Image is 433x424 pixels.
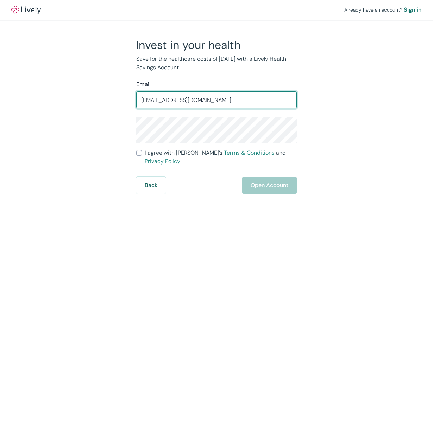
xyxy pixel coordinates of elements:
div: Already have an account? [344,6,422,14]
span: I agree with [PERSON_NAME]’s and [145,149,297,166]
a: Privacy Policy [145,158,180,165]
img: Lively [11,6,41,14]
button: Back [136,177,166,194]
label: Email [136,80,151,89]
p: Save for the healthcare costs of [DATE] with a Lively Health Savings Account [136,55,297,72]
a: Terms & Conditions [224,149,275,156]
h2: Invest in your health [136,38,297,52]
a: LivelyLively [11,6,41,14]
a: Sign in [404,6,422,14]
